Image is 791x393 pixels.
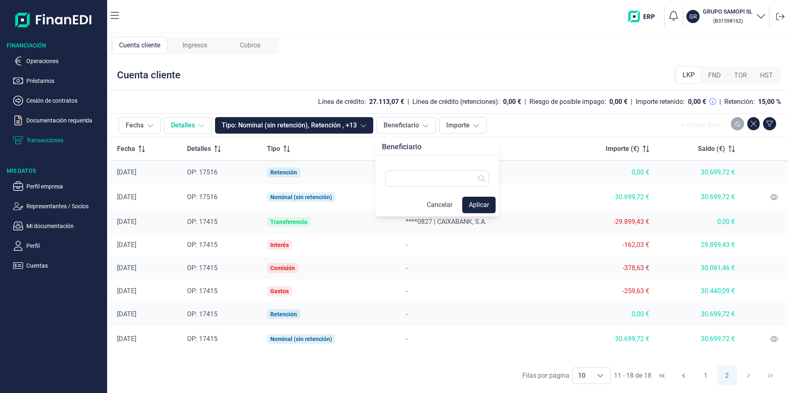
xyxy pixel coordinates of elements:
span: Cobros [240,40,260,50]
div: 0,00 € [662,218,735,226]
span: FND [708,71,721,80]
div: [DATE] [117,310,174,318]
div: -259,63 € [566,287,649,295]
div: Beneficiario [375,139,428,155]
span: HST [760,71,773,80]
div: 30.699,72 € [662,168,735,176]
span: OP: 17415 [187,310,218,318]
p: Perfil [26,241,104,251]
div: [DATE] [117,218,174,226]
div: LKP [676,66,702,84]
div: Cobros [222,37,278,54]
span: Ingresos [183,40,207,50]
div: 0,00 € [688,98,706,106]
div: 30.699,72 € [566,193,649,201]
div: 30.699,72 € [662,310,735,318]
button: Cancelar [420,197,459,213]
div: HST [754,67,779,84]
p: Transacciones [26,135,104,145]
div: Riesgo de posible impago: [529,98,606,106]
small: Copiar cif [713,18,743,24]
button: Importe [439,117,487,134]
div: BeneficiarioCancelarAplicar [375,139,499,217]
div: Retención [270,311,297,318]
span: ****0827 | CAIXABANK, S.A. [406,218,487,226]
button: Next Page [739,366,758,386]
p: Perfil empresa [26,181,104,191]
p: Cuentas [26,261,104,271]
button: Previous Page [674,366,693,386]
span: OP: 17415 [187,264,218,272]
div: Retención [270,169,297,176]
span: Importe (€) [606,144,639,154]
div: -162,03 € [566,241,649,249]
div: Nominal (sin retención) [270,194,332,200]
div: | [407,97,409,107]
div: | [631,97,632,107]
span: OP: 17516 [187,168,218,176]
div: Interés [270,242,289,248]
span: OP: 17516 [187,193,218,201]
div: [DATE] [117,287,174,295]
img: Logo de aplicación [15,7,92,33]
div: 0,00 € [566,168,649,176]
p: Préstamos [26,76,104,86]
div: 29.899,43 € [662,241,735,249]
button: Cuentas [13,261,104,271]
button: Representantes / Socios [13,201,104,211]
div: [DATE] [117,168,174,176]
button: Beneficiario [377,117,436,134]
span: OP: 17415 [187,287,218,295]
button: Cesión de contratos [13,96,104,106]
div: [DATE] [117,241,174,249]
button: First Page [652,366,672,386]
span: - [406,241,407,249]
button: Tipo: Nominal (sin retención), Retención , +13 [215,117,373,134]
div: Retención: [724,98,755,106]
div: Ingresos [167,37,222,54]
button: GRGRUPO SAMOPI SL (B31598162) [686,7,766,26]
div: 0,00 € [503,98,521,106]
span: 10 [573,368,590,384]
span: - [406,287,407,295]
p: GR [689,12,697,21]
span: Fecha [117,144,135,154]
div: Transferencia [270,219,307,225]
button: Page 2 [717,366,737,386]
button: Perfil empresa [13,181,104,191]
div: Cuenta cliente [117,68,180,82]
span: LKP [683,70,695,80]
div: Filas por página [522,371,569,381]
span: - [406,310,407,318]
div: Línea de crédito: [318,98,366,106]
div: 30.699,72 € [662,193,735,201]
span: OP: 17415 [187,335,218,343]
span: 11 - 18 de 18 [614,372,651,379]
button: Mi documentación [13,221,104,231]
div: [DATE] [117,335,174,343]
div: 15,00 % [758,98,781,106]
button: Fecha [119,117,161,134]
span: Tipo [267,144,280,154]
button: Detalles [164,117,212,134]
img: erp [628,11,661,22]
div: Nominal (sin retención) [270,336,332,342]
div: | [719,97,721,107]
span: Saldo (€) [698,144,725,154]
h3: GRUPO SAMOPI SL [703,7,753,16]
div: 0,00 € [566,310,649,318]
div: Comisión [270,265,295,271]
span: OP: 17415 [187,218,218,226]
div: Línea de crédito (retenciones): [412,98,500,106]
div: 30.699,72 € [566,335,649,343]
div: 0,00 € [609,98,627,106]
div: 30.699,72 € [662,335,735,343]
div: Choose [590,368,610,384]
div: Importe retenido: [636,98,685,106]
p: Documentación requerida [26,115,104,125]
button: Aplicar [462,197,496,213]
p: Representantes / Socios [26,201,104,211]
span: - [406,335,407,343]
button: Page 1 [695,366,715,386]
div: -378,63 € [566,264,649,272]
